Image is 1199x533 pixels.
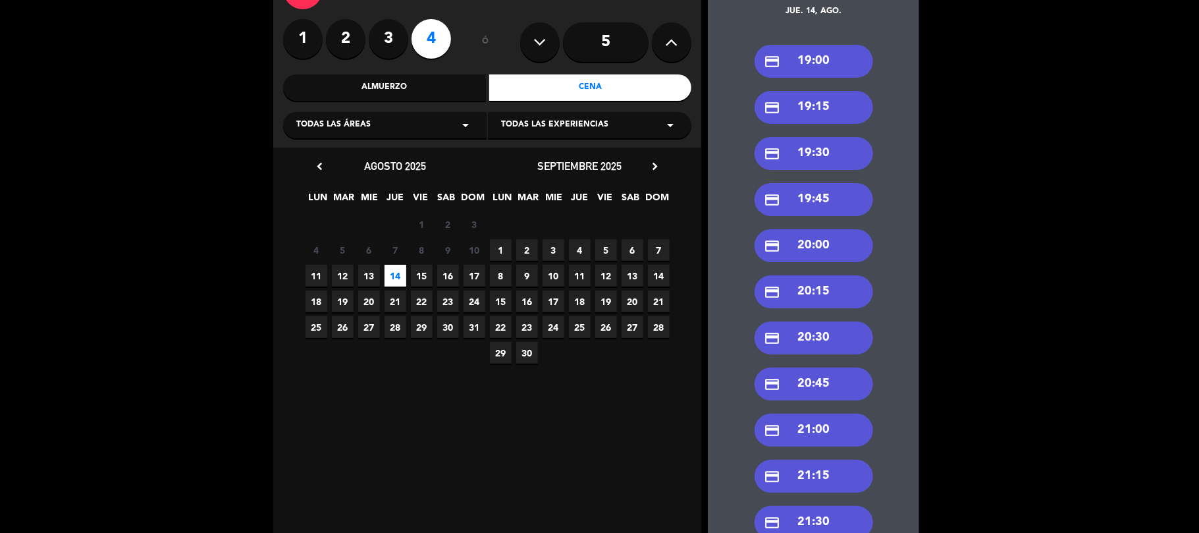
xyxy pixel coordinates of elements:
[332,239,354,261] span: 5
[569,265,591,287] span: 11
[622,239,643,261] span: 6
[385,239,406,261] span: 7
[358,316,380,338] span: 27
[755,137,873,170] div: 19:30
[411,239,433,261] span: 8
[755,45,873,78] div: 19:00
[489,74,692,101] div: Cena
[516,342,538,364] span: 30
[501,119,608,132] span: Todas las experiencias
[332,291,354,312] span: 19
[306,265,327,287] span: 11
[464,265,485,287] span: 17
[543,316,564,338] span: 24
[569,316,591,338] span: 25
[464,213,485,235] span: 3
[764,284,781,300] i: credit_card
[358,265,380,287] span: 13
[662,117,678,133] i: arrow_drop_down
[369,19,408,59] label: 3
[306,291,327,312] span: 18
[764,238,781,254] i: credit_card
[648,265,670,287] span: 14
[412,19,451,59] label: 4
[543,265,564,287] span: 10
[622,316,643,338] span: 27
[646,190,668,211] span: DOM
[283,19,323,59] label: 1
[307,190,329,211] span: LUN
[332,265,354,287] span: 12
[537,159,622,173] span: septiembre 2025
[516,239,538,261] span: 2
[410,190,432,211] span: VIE
[569,239,591,261] span: 4
[516,291,538,312] span: 16
[543,239,564,261] span: 3
[648,291,670,312] span: 21
[490,342,512,364] span: 29
[648,159,662,173] i: chevron_right
[464,316,485,338] span: 31
[755,322,873,354] div: 20:30
[385,265,406,287] span: 14
[411,316,433,338] span: 29
[764,146,781,162] i: credit_card
[385,291,406,312] span: 21
[464,19,507,65] div: ó
[313,159,327,173] i: chevron_left
[358,291,380,312] span: 20
[595,239,617,261] span: 5
[437,291,459,312] span: 23
[464,291,485,312] span: 24
[764,515,781,531] i: credit_card
[764,53,781,70] i: credit_card
[411,291,433,312] span: 22
[490,316,512,338] span: 22
[490,265,512,287] span: 8
[569,291,591,312] span: 18
[755,91,873,124] div: 19:15
[411,213,433,235] span: 1
[764,376,781,393] i: credit_card
[755,368,873,401] div: 20:45
[764,192,781,208] i: credit_card
[755,229,873,262] div: 20:00
[492,190,514,211] span: LUN
[622,291,643,312] span: 20
[595,316,617,338] span: 26
[458,117,473,133] i: arrow_drop_down
[648,239,670,261] span: 7
[518,190,539,211] span: MAR
[296,119,371,132] span: Todas las áreas
[490,291,512,312] span: 15
[648,316,670,338] span: 28
[620,190,642,211] span: SAB
[333,190,355,211] span: MAR
[755,460,873,493] div: 21:15
[755,275,873,308] div: 20:15
[332,316,354,338] span: 26
[569,190,591,211] span: JUE
[764,468,781,485] i: credit_card
[437,265,459,287] span: 16
[764,99,781,116] i: credit_card
[306,239,327,261] span: 4
[306,316,327,338] span: 25
[490,239,512,261] span: 1
[622,265,643,287] span: 13
[595,291,617,312] span: 19
[516,265,538,287] span: 9
[595,190,616,211] span: VIE
[543,291,564,312] span: 17
[462,190,483,211] span: DOM
[411,265,433,287] span: 15
[755,183,873,216] div: 19:45
[437,239,459,261] span: 9
[464,239,485,261] span: 10
[436,190,458,211] span: SAB
[326,19,365,59] label: 2
[755,414,873,447] div: 21:00
[437,316,459,338] span: 30
[543,190,565,211] span: MIE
